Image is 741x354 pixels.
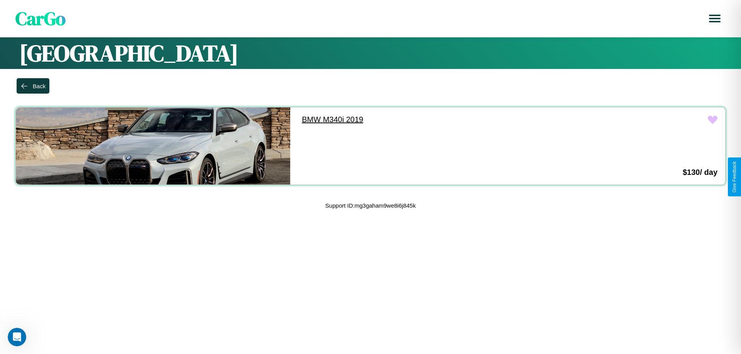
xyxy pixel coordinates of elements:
span: CarGo [15,6,66,31]
div: Back [33,83,46,89]
button: Back [17,78,49,94]
a: BMW M340i 2019 [294,107,568,132]
p: Support ID: mg3gaham9we8i6j845k [325,200,416,211]
h3: $ 130 / day [683,168,717,177]
h1: [GEOGRAPHIC_DATA] [19,37,722,69]
button: Open menu [704,8,726,29]
iframe: Intercom live chat [8,328,26,346]
div: Give Feedback [732,161,737,193]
